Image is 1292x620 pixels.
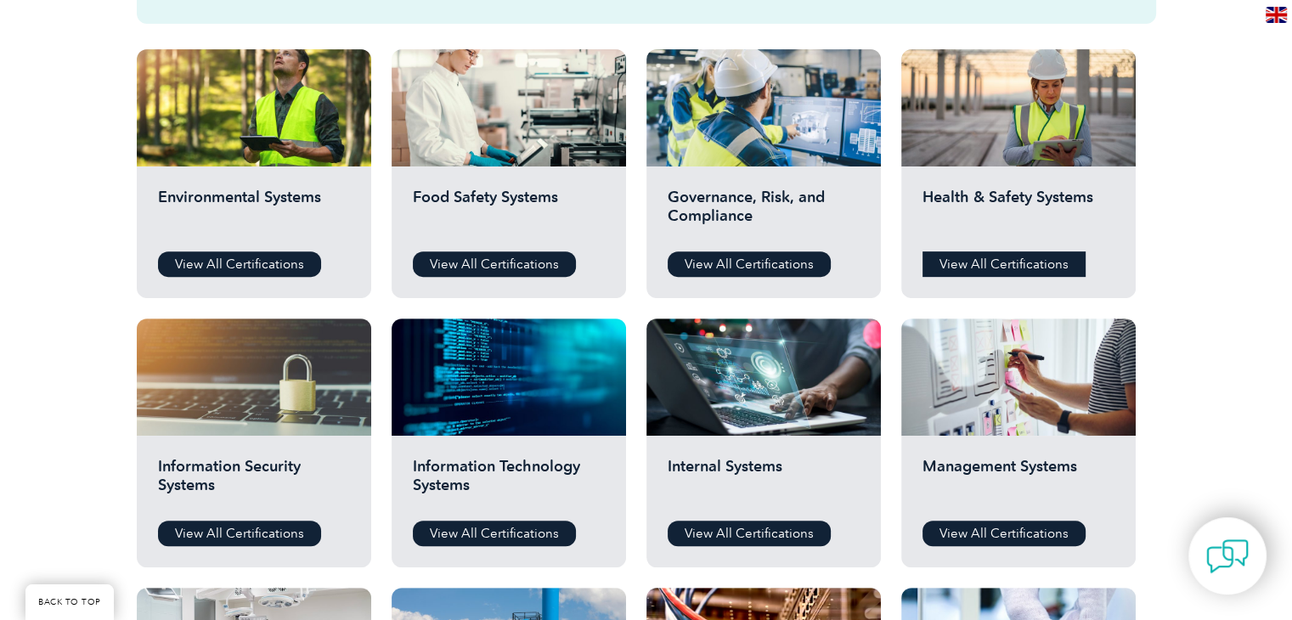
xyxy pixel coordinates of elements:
h2: Management Systems [922,457,1114,508]
a: View All Certifications [158,251,321,277]
a: View All Certifications [413,521,576,546]
h2: Information Security Systems [158,457,350,508]
a: View All Certifications [922,521,1086,546]
h2: Information Technology Systems [413,457,605,508]
a: View All Certifications [158,521,321,546]
h2: Environmental Systems [158,188,350,239]
a: View All Certifications [413,251,576,277]
img: contact-chat.png [1206,535,1249,578]
h2: Governance, Risk, and Compliance [668,188,860,239]
a: View All Certifications [668,251,831,277]
a: BACK TO TOP [25,584,114,620]
a: View All Certifications [922,251,1086,277]
a: View All Certifications [668,521,831,546]
h2: Health & Safety Systems [922,188,1114,239]
img: en [1266,7,1287,23]
h2: Food Safety Systems [413,188,605,239]
h2: Internal Systems [668,457,860,508]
